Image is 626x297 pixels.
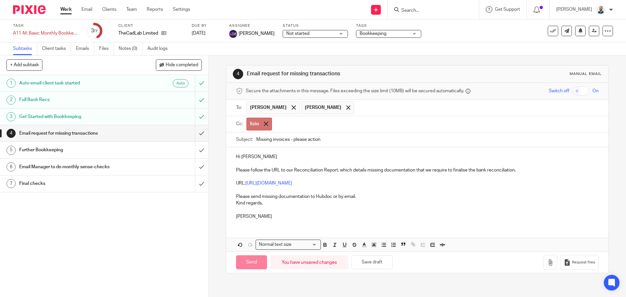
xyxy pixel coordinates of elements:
p: Please send missing documentation to Hubdoc or by email. [236,193,598,200]
a: Client tasks [42,42,71,55]
span: [DATE] [192,31,205,36]
h1: Final checks [19,179,132,188]
label: Due by [192,23,221,28]
input: Search [401,8,459,14]
div: 3 [91,27,97,35]
p: [PERSON_NAME] [236,206,598,220]
a: Emails [76,42,94,55]
a: Files [99,42,114,55]
p: Kind regards, [236,200,598,206]
span: Normal text size [257,241,293,248]
h1: Full Bank Recs [19,95,132,105]
span: On [592,88,599,94]
a: Reports [147,6,163,13]
span: Switch off [549,88,569,94]
button: Request files [560,255,598,270]
a: Notes (0) [119,42,142,55]
span: Not started [286,31,309,36]
p: [PERSON_NAME] [556,6,592,13]
label: Tags [356,23,421,28]
div: 4 [7,129,16,138]
span: Request files [572,260,595,265]
h1: Email request for missing transactions [19,128,132,138]
img: svg%3E [229,30,237,38]
img: Pixie [13,5,46,14]
span: Bookkeeping [360,31,386,36]
a: Settings [173,6,190,13]
label: Assignee [229,23,275,28]
a: Email [82,6,92,13]
button: + Add subtask [7,59,42,70]
label: Client [118,23,184,28]
span: [PERSON_NAME] [239,30,275,37]
button: Hide completed [156,59,202,70]
span: Get Support [495,7,520,12]
small: /7 [94,29,97,33]
span: [PERSON_NAME] [305,104,341,111]
div: Auto [173,79,188,87]
div: 7 [7,179,16,188]
h1: Email Manager to do monthly sense-checks [19,162,132,172]
span: [PERSON_NAME] [250,104,287,111]
div: Search for option [256,240,321,250]
h1: Email request for missing transactions [247,70,431,77]
label: Subject: [236,136,253,143]
span: Hide completed [166,63,198,68]
div: A11-M: Basic Monthly Bookkeeping [13,30,78,37]
p: Hi [PERSON_NAME] [236,154,598,160]
div: 6 [7,162,16,171]
img: Mark%20LI%20profiler.png [595,5,606,15]
h1: Auto email client task started [19,78,132,88]
button: Save draft [351,255,393,269]
h1: Get Started with Bookkeeping [19,112,132,122]
div: 5 [7,146,16,155]
label: To: [236,104,243,111]
label: Status [283,23,348,28]
a: [URL][DOMAIN_NAME] [246,181,292,186]
a: Audit logs [147,42,172,55]
p: TheCadLab Limited [118,30,158,37]
p: Please follow the URL to our Reconciliation Report, which details missing documentation that we r... [236,160,598,174]
span: Secure the attachments in this message. Files exceeding the size limit (10MB) will be secured aut... [246,88,464,94]
label: Cc: [236,121,243,127]
a: Work [60,6,72,13]
a: Clients [102,6,116,13]
div: 2 [7,96,16,105]
div: Manual email [570,71,602,77]
div: 1 [7,79,16,88]
a: Subtasks [13,42,37,55]
h1: Further Bookkeeping [19,145,132,155]
div: 4 [233,69,243,79]
div: You have unsaved changes [270,255,348,269]
div: 3 [7,112,16,121]
p: URL: [236,180,598,186]
input: Send [236,255,267,269]
input: Search for option [293,241,317,248]
label: Task [13,23,78,28]
a: Team [126,6,137,13]
span: lizin [250,121,259,127]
